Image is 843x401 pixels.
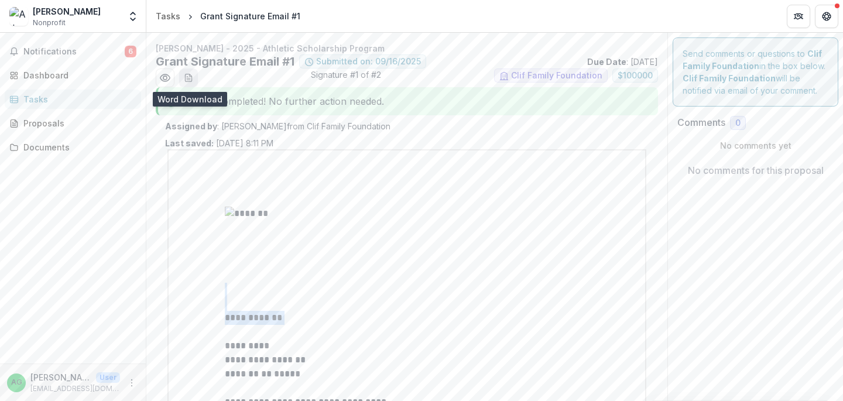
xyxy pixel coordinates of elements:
[125,46,136,57] span: 6
[156,42,658,54] p: [PERSON_NAME] - 2025 - Athletic Scholarship Program
[165,120,649,132] p: : [PERSON_NAME] from Clif Family Foundation
[165,137,273,149] p: [DATE] 8:11 PM
[787,5,810,28] button: Partners
[683,73,776,83] strong: Clif Family Foundation
[23,141,132,153] div: Documents
[311,68,381,87] span: Signature #1 of #2
[316,57,421,67] span: Submitted on: 09/16/2025
[677,139,834,152] p: No comments yet
[125,5,141,28] button: Open entity switcher
[815,5,838,28] button: Get Help
[96,372,120,383] p: User
[125,376,139,390] button: More
[587,56,658,68] p: : [DATE]
[673,37,838,107] div: Send comments or questions to in the box below. will be notified via email of your comment.
[735,118,741,128] span: 0
[23,69,132,81] div: Dashboard
[151,8,185,25] a: Tasks
[5,114,141,133] a: Proposals
[179,68,198,87] button: download-word-button
[9,7,28,26] img: AJ Ginnis
[151,8,305,25] nav: breadcrumb
[156,68,174,87] button: Preview 1e4d421b-0c84-4dba-83f0-ec9158865107.pdf
[677,117,725,128] h2: Comments
[511,71,602,81] span: Clif Family Foundation
[5,42,141,61] button: Notifications6
[5,66,141,85] a: Dashboard
[11,379,22,386] div: Alexander J Ginnis
[30,371,91,383] p: [PERSON_NAME]
[156,87,658,115] div: Task is completed! No further action needed.
[33,5,101,18] div: [PERSON_NAME]
[688,163,824,177] p: No comments for this proposal
[23,93,132,105] div: Tasks
[156,10,180,22] div: Tasks
[165,138,214,148] strong: Last saved:
[30,383,120,394] p: [EMAIL_ADDRESS][DOMAIN_NAME]
[23,47,125,57] span: Notifications
[587,57,626,67] strong: Due Date
[5,90,141,109] a: Tasks
[23,117,132,129] div: Proposals
[156,54,294,68] h2: Grant Signature Email #1
[165,121,217,131] strong: Assigned by
[200,10,300,22] div: Grant Signature Email #1
[618,71,653,81] span: $ 100000
[5,138,141,157] a: Documents
[33,18,66,28] span: Nonprofit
